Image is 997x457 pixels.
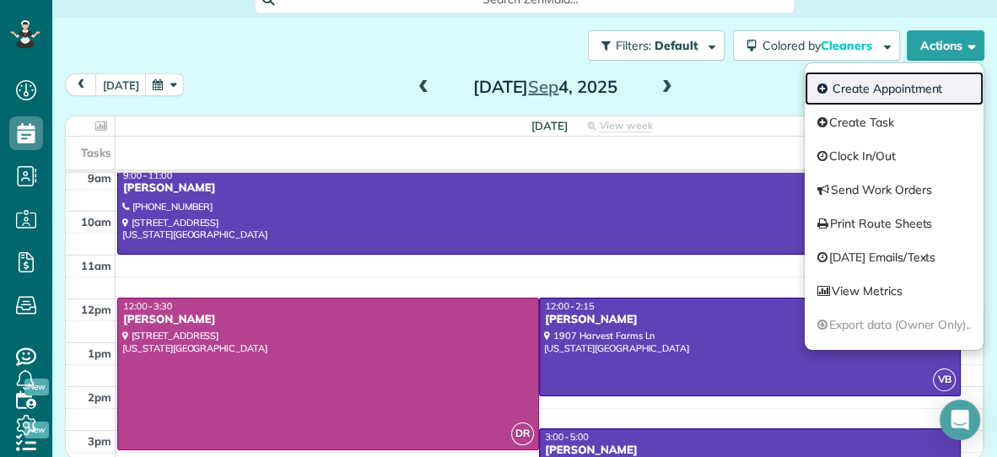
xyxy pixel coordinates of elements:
span: [DATE] [531,119,568,132]
span: 2pm [88,390,111,404]
span: 11am [81,259,111,272]
span: Tasks [81,146,111,159]
a: Create Appointment [805,72,984,105]
span: VB [933,368,956,391]
button: prev [65,73,97,96]
a: Create Task [805,105,984,139]
span: 9am [88,171,111,185]
span: Cleaners [821,38,875,53]
a: Print Route Sheets [805,207,984,240]
h2: [DATE] 4, 2025 [439,78,650,96]
span: View week [599,119,653,132]
span: 12pm [81,303,111,316]
a: Send Work Orders [805,173,984,207]
button: Actions [907,30,984,61]
span: 12:00 - 2:15 [545,300,594,312]
div: [PERSON_NAME] [122,313,534,327]
span: Colored by [763,38,878,53]
button: Colored byCleaners [733,30,900,61]
span: 1pm [88,347,111,360]
a: Clock In/Out [805,139,984,173]
div: [PERSON_NAME] [122,181,956,196]
span: 10am [81,215,111,228]
span: Default [655,38,699,53]
span: 3pm [88,434,111,448]
button: [DATE] [95,73,147,96]
div: Open Intercom Messenger [940,400,980,440]
div: [PERSON_NAME] [544,313,956,327]
a: View Metrics [805,274,984,308]
span: Sep [528,76,558,97]
a: [DATE] Emails/Texts [805,240,984,274]
span: 3:00 - 5:00 [545,431,589,443]
span: DR [511,422,534,445]
span: Filters: [616,38,651,53]
span: 12:00 - 3:30 [123,300,172,312]
button: Filters: Default [588,30,725,61]
span: 9:00 - 11:00 [123,169,172,181]
a: Filters: Default [579,30,725,61]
